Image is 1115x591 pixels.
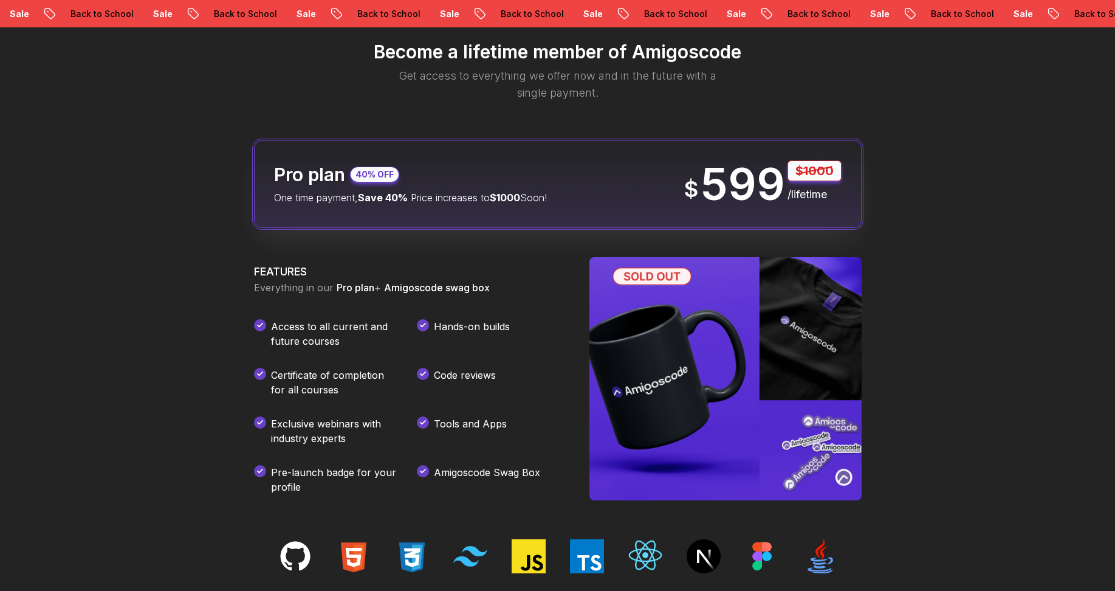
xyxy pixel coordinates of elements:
[434,319,510,348] p: Hands-on builds
[512,539,546,573] img: techs tacks
[745,539,779,573] img: techs tacks
[487,8,570,20] p: Back to School
[254,280,560,295] p: Everything in our +
[140,8,179,20] p: Sale
[918,8,1000,20] p: Back to School
[344,8,427,20] p: Back to School
[427,8,465,20] p: Sale
[274,164,345,185] h2: Pro plan
[857,8,896,20] p: Sale
[434,416,507,446] p: Tools and Apps
[384,282,490,294] span: Amigoscode swag box
[687,539,721,573] img: techs tacks
[337,539,371,573] img: techs tacks
[254,263,560,280] h3: FEATURES
[774,8,857,20] p: Back to School
[787,161,842,181] p: $1000
[701,162,785,206] p: 599
[383,67,733,102] p: Get access to everything we offer now and in the future with a single payment.
[278,539,312,573] img: techs tacks
[570,539,604,573] img: techs tacks
[570,8,609,20] p: Sale
[434,368,496,397] p: Code reviews
[395,539,429,573] img: techs tacks
[271,465,397,494] p: Pre-launch badge for your profile
[490,192,520,204] span: $1000
[274,190,547,205] p: One time payment, Price increases to Soon!
[628,539,662,573] img: techs tacks
[271,319,397,348] p: Access to all current and future courses
[589,257,862,500] img: Amigoscode SwagBox
[631,8,713,20] p: Back to School
[434,465,540,494] p: Amigoscode Swag Box
[201,8,283,20] p: Back to School
[337,282,374,294] span: Pro plan
[355,168,394,181] p: 40% OFF
[803,539,837,573] img: techs tacks
[453,539,487,573] img: techs tacks
[271,416,397,446] p: Exclusive webinars with industry experts
[787,186,842,203] p: /lifetime
[684,177,698,201] span: $
[193,41,922,63] h2: Become a lifetime member of Amigoscode
[283,8,322,20] p: Sale
[57,8,140,20] p: Back to School
[358,192,408,204] span: Save 40%
[271,368,397,397] p: Certificate of completion for all courses
[1000,8,1039,20] p: Sale
[713,8,752,20] p: Sale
